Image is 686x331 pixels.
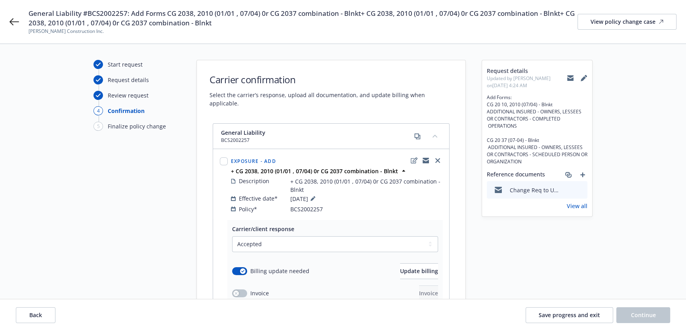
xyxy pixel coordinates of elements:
div: General LiabilityBCS2002257copycollapse content [213,124,449,149]
button: Back [16,307,55,323]
a: edit [409,156,419,165]
div: Request details [108,76,149,84]
span: Request details [487,67,567,75]
span: Effective date* [239,194,278,203]
div: Review request [108,91,149,99]
a: associate [564,170,573,180]
span: Invoice [419,289,438,297]
strong: + CG 2038, 2010 (01/01 , 07/04) 0r CG 2037 combination - Blnkt [231,167,398,175]
div: View policy change case [591,14,663,29]
div: Start request [108,60,143,69]
span: [PERSON_NAME] Construction Inc. [29,28,577,35]
span: + CG 2038, 2010 (01/01 , 07/04) 0r CG 2037 combination - Blnkt [290,177,442,194]
div: 4 [93,106,103,115]
span: Select the carrier’s response, upload all documentation, and update billing when applicable. [210,91,453,107]
button: Save progress and exit [526,307,613,323]
span: Continue [631,311,656,319]
div: Confirmation [108,107,145,115]
span: BCS2002257 [221,137,265,144]
div: Change Req to UW.msg [510,186,561,194]
span: General Liability #BCS2002257: Add Forms CG 2038, 2010 (01/01 , 07/04) 0r CG 2037 combination - B... [29,9,577,28]
span: Invoice [250,289,269,297]
a: copy [413,132,422,141]
button: collapse content [429,130,441,142]
span: Updated by [PERSON_NAME] on [DATE] 4:24 AM [487,75,567,89]
span: BCS2002257 [290,205,323,213]
button: Update billing [400,263,438,279]
span: Back [29,311,42,319]
a: View all [567,202,587,210]
span: Billing update needed [250,267,309,275]
span: Carrier/client response [232,225,294,233]
span: Update billing [400,267,438,275]
div: Finalize policy change [108,122,166,130]
span: General Liability [221,128,265,137]
span: [DATE] [290,194,318,203]
button: download file [564,186,571,194]
span: Reference documents [487,170,545,180]
span: Policy* [239,205,257,213]
a: close [433,156,442,165]
span: Save progress and exit [539,311,600,319]
button: Invoice [419,285,438,301]
button: Continue [616,307,670,323]
span: Exposure - Add [231,158,276,165]
h1: Carrier confirmation [210,73,453,86]
span: Description [239,177,269,185]
span: Add Forms: CG 20 10, 2010 (07/04) - Blnkt ADDITIONAL INSURED - OWNERS, LESSEES OR CONTRACTORS - C... [487,94,587,165]
a: copyLogging [421,156,431,165]
div: 5 [93,122,103,131]
button: preview file [577,186,584,194]
a: add [578,170,587,180]
a: View policy change case [577,14,676,30]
